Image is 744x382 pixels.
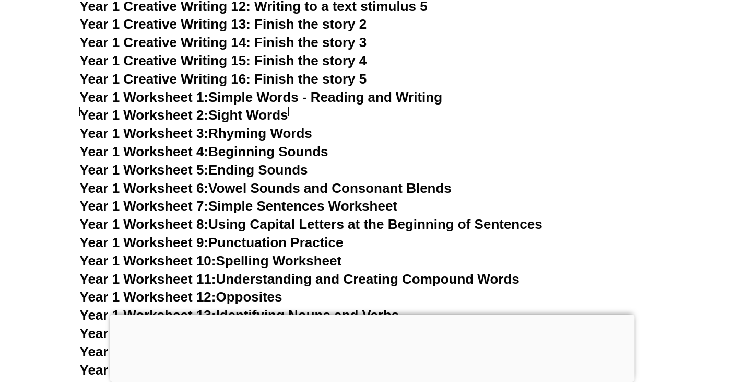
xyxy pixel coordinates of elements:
a: Year 1 Worksheet 15:Singular and Plural Nouns [80,344,386,360]
a: Year 1 Worksheet 12:Opposites [80,289,282,305]
span: Year 1 Worksheet 13: [80,307,216,323]
a: Year 1 Worksheet 3:Rhyming Words [80,125,312,141]
span: Year 1 Worksheet 4: [80,144,209,159]
span: Year 1 Worksheet 10: [80,253,216,269]
a: Year 1 Worksheet 16:Numbers and Words [80,362,349,378]
a: Year 1 Worksheet 13:Identifying Nouns and Verbs [80,307,399,323]
a: Year 1 Worksheet 8:Using Capital Letters at the Beginning of Sentences [80,216,542,232]
a: Year 1 Worksheet 14:Simple Prepositions [80,326,347,341]
a: Year 1 Worksheet 2:Sight Words [80,107,288,123]
span: Year 1 Worksheet 7: [80,198,209,214]
span: Year 1 Worksheet 11: [80,271,216,287]
a: Year 1 Worksheet 6:Vowel Sounds and Consonant Blends [80,180,452,196]
span: Year 1 Worksheet 14: [80,326,216,341]
a: Year 1 Creative Writing 15: Finish the story 4 [80,53,367,68]
a: Year 1 Worksheet 7:Simple Sentences Worksheet [80,198,398,214]
a: Year 1 Worksheet 4:Beginning Sounds [80,144,328,159]
a: Year 1 Worksheet 11:Understanding and Creating Compound Words [80,271,519,287]
span: Year 1 Worksheet 5: [80,162,209,178]
span: Year 1 Worksheet 15: [80,344,216,360]
a: Year 1 Worksheet 1:Simple Words - Reading and Writing [80,89,443,105]
a: Year 1 Worksheet 5:Ending Sounds [80,162,308,178]
a: Year 1 Creative Writing 14: Finish the story 3 [80,34,367,50]
iframe: Chat Widget [692,332,744,382]
span: Year 1 Worksheet 16: [80,362,216,378]
span: Year 1 Worksheet 2: [80,107,209,123]
span: Year 1 Worksheet 1: [80,89,209,105]
a: Year 1 Creative Writing 16: Finish the story 5 [80,71,367,87]
span: Year 1 Worksheet 12: [80,289,216,305]
a: Year 1 Worksheet 9:Punctuation Practice [80,235,344,250]
span: Year 1 Worksheet 9: [80,235,209,250]
span: Year 1 Worksheet 8: [80,216,209,232]
iframe: Advertisement [110,315,634,379]
span: Year 1 Worksheet 6: [80,180,209,196]
a: Year 1 Worksheet 10:Spelling Worksheet [80,253,342,269]
span: Year 1 Worksheet 3: [80,125,209,141]
a: Year 1 Creative Writing 13: Finish the story 2 [80,16,367,32]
